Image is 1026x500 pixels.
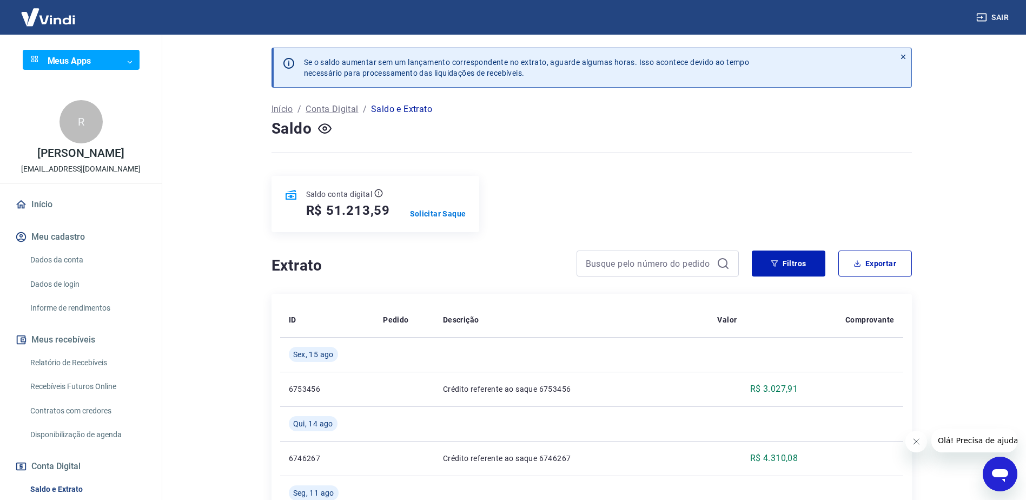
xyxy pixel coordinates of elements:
[59,100,103,143] div: R
[293,349,334,360] span: Sex, 15 ago
[443,314,479,325] p: Descrição
[37,148,124,159] p: [PERSON_NAME]
[293,418,333,429] span: Qui, 14 ago
[26,400,149,422] a: Contratos com credores
[26,424,149,446] a: Disponibilização de agenda
[306,103,358,116] a: Conta Digital
[13,225,149,249] button: Meu cadastro
[13,193,149,216] a: Início
[13,1,83,34] img: Vindi
[297,103,301,116] p: /
[838,251,912,277] button: Exportar
[371,103,432,116] p: Saldo e Extrato
[289,314,296,325] p: ID
[410,208,466,219] a: Solicitar Saque
[293,488,334,498] span: Seg, 11 ago
[306,202,390,219] h5: R$ 51.213,59
[443,384,700,394] p: Crédito referente ao saque 6753456
[845,314,894,325] p: Comprovante
[26,249,149,271] a: Dados da conta
[363,103,367,116] p: /
[443,453,700,464] p: Crédito referente ao saque 6746267
[717,314,737,325] p: Valor
[13,328,149,352] button: Meus recebíveis
[289,453,366,464] p: 6746267
[272,103,293,116] a: Início
[750,452,798,465] p: R$ 4.310,08
[26,352,149,374] a: Relatório de Recebíveis
[752,251,825,277] button: Filtros
[304,57,750,78] p: Se o saldo aumentar sem um lançamento correspondente no extrato, aguarde algumas horas. Isso acon...
[586,255,712,272] input: Busque pelo número do pedido
[13,455,149,478] button: Conta Digital
[306,189,373,200] p: Saldo conta digital
[26,297,149,319] a: Informe de rendimentos
[6,8,91,16] span: Olá! Precisa de ajuda?
[974,8,1013,28] button: Sair
[983,457,1017,491] iframe: Botão para abrir a janela de mensagens
[26,273,149,295] a: Dados de login
[289,384,366,394] p: 6753456
[21,163,141,175] p: [EMAIL_ADDRESS][DOMAIN_NAME]
[905,431,927,452] iframe: Fechar mensagem
[383,314,408,325] p: Pedido
[272,255,564,277] h4: Extrato
[26,376,149,398] a: Recebíveis Futuros Online
[931,429,1017,452] iframe: Mensagem da empresa
[272,118,312,140] h4: Saldo
[750,383,798,396] p: R$ 3.027,91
